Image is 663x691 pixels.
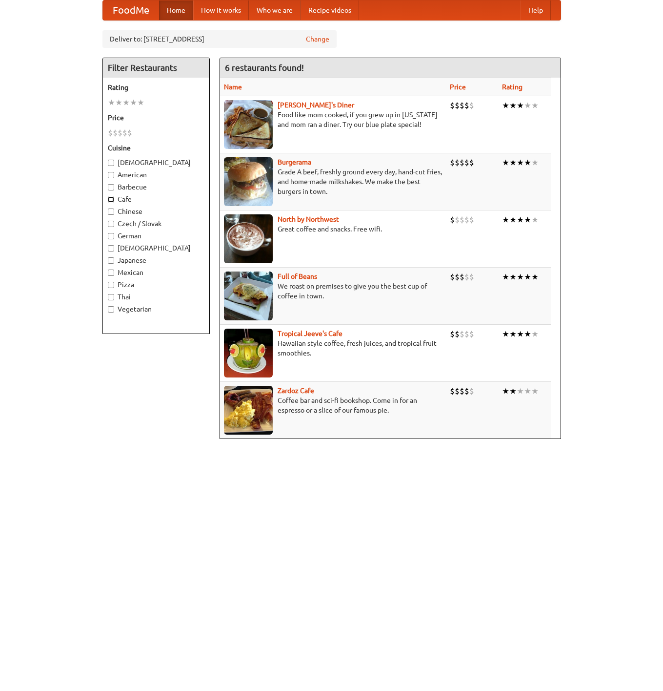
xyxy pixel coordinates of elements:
[460,157,464,168] li: $
[108,127,113,138] li: $
[502,157,509,168] li: ★
[122,127,127,138] li: $
[137,97,144,108] li: ★
[469,214,474,225] li: $
[517,214,524,225] li: ★
[122,97,130,108] li: ★
[278,330,342,337] b: Tropical Jeeve's Cafe
[469,386,474,397] li: $
[278,272,317,280] a: Full of Beans
[531,272,539,282] li: ★
[531,329,539,339] li: ★
[464,386,469,397] li: $
[159,0,193,20] a: Home
[502,100,509,111] li: ★
[301,0,359,20] a: Recipe videos
[108,143,204,153] h5: Cuisine
[108,83,204,92] h5: Rating
[225,63,304,72] ng-pluralize: 6 restaurants found!
[224,110,442,129] p: Food like mom cooked, if you grew up in [US_STATE] and mom ran a diner. Try our blue plate special!
[455,100,460,111] li: $
[278,101,354,109] b: [PERSON_NAME]'s Diner
[103,58,209,78] h4: Filter Restaurants
[108,257,114,264] input: Japanese
[108,172,114,178] input: American
[450,157,455,168] li: $
[306,34,329,44] a: Change
[464,157,469,168] li: $
[127,127,132,138] li: $
[502,272,509,282] li: ★
[517,100,524,111] li: ★
[531,386,539,397] li: ★
[278,215,339,223] a: North by Northwest
[108,194,204,204] label: Cafe
[460,272,464,282] li: $
[224,167,442,196] p: Grade A beef, freshly ground every day, hand-cut fries, and home-made milkshakes. We make the bes...
[224,329,273,377] img: jeeves.jpg
[108,113,204,123] h5: Price
[224,157,273,206] img: burgerama.jpg
[455,214,460,225] li: $
[108,182,204,192] label: Barbecue
[224,272,273,320] img: beans.jpg
[278,158,311,166] a: Burgerama
[469,157,474,168] li: $
[524,386,531,397] li: ★
[102,30,337,48] div: Deliver to: [STREET_ADDRESS]
[524,329,531,339] li: ★
[108,97,115,108] li: ★
[464,272,469,282] li: $
[108,196,114,203] input: Cafe
[115,97,122,108] li: ★
[455,272,460,282] li: $
[108,209,114,215] input: Chinese
[224,386,273,435] img: zardoz.jpg
[108,219,204,229] label: Czech / Slovak
[460,386,464,397] li: $
[108,245,114,251] input: [DEMOGRAPHIC_DATA]
[469,100,474,111] li: $
[460,100,464,111] li: $
[455,329,460,339] li: $
[224,83,242,91] a: Name
[464,100,469,111] li: $
[524,100,531,111] li: ★
[469,329,474,339] li: $
[455,386,460,397] li: $
[509,157,517,168] li: ★
[509,100,517,111] li: ★
[531,100,539,111] li: ★
[130,97,137,108] li: ★
[108,270,114,276] input: Mexican
[108,207,204,216] label: Chinese
[502,214,509,225] li: ★
[524,214,531,225] li: ★
[224,281,442,301] p: We roast on premises to give you the best cup of coffee in town.
[450,272,455,282] li: $
[460,329,464,339] li: $
[517,272,524,282] li: ★
[108,184,114,190] input: Barbecue
[108,280,204,290] label: Pizza
[464,329,469,339] li: $
[113,127,118,138] li: $
[455,157,460,168] li: $
[108,268,204,277] label: Mexican
[450,329,455,339] li: $
[464,214,469,225] li: $
[531,214,539,225] li: ★
[118,127,122,138] li: $
[278,387,314,395] a: Zardoz Cafe
[108,158,204,168] label: [DEMOGRAPHIC_DATA]
[108,255,204,265] label: Japanese
[108,282,114,288] input: Pizza
[249,0,301,20] a: Who we are
[509,329,517,339] li: ★
[450,386,455,397] li: $
[517,329,524,339] li: ★
[108,243,204,253] label: [DEMOGRAPHIC_DATA]
[450,83,466,91] a: Price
